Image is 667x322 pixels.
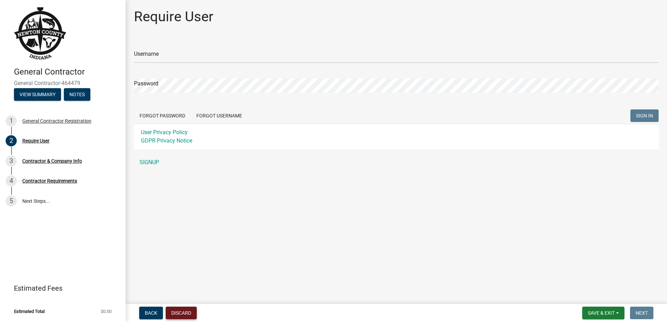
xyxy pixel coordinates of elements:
div: Contractor Requirements [22,178,77,183]
div: 5 [6,195,17,207]
img: Newton County, Indiana [14,7,66,60]
h1: Require User [134,8,213,25]
span: General Contractor-464479 [14,80,112,86]
h4: General Contractor [14,67,120,77]
div: General Contractor Registration [22,118,91,123]
a: GDPR Privacy Notice [141,137,192,144]
span: SIGN IN [636,113,653,118]
div: 2 [6,135,17,146]
span: $0.00 [101,309,112,314]
span: Back [145,310,157,316]
button: Forgot Username [191,109,248,122]
button: Next [630,307,653,319]
div: 3 [6,155,17,167]
button: View Summary [14,88,61,101]
button: Discard [166,307,197,319]
a: User Privacy Policy [141,129,188,136]
button: SIGN IN [630,109,659,122]
wm-modal-confirm: Notes [64,92,90,98]
button: Forgot Password [134,109,191,122]
a: SIGNUP [134,155,659,169]
div: 1 [6,115,17,127]
button: Back [139,307,163,319]
span: Save & Exit [588,310,615,316]
a: Estimated Fees [6,281,114,295]
button: Save & Exit [582,307,624,319]
span: Next [636,310,648,316]
div: Require User [22,138,50,143]
div: Contractor & Company Info [22,159,82,163]
div: 4 [6,175,17,186]
span: Estimated Total [14,309,45,314]
wm-modal-confirm: Summary [14,92,61,98]
button: Notes [64,88,90,101]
